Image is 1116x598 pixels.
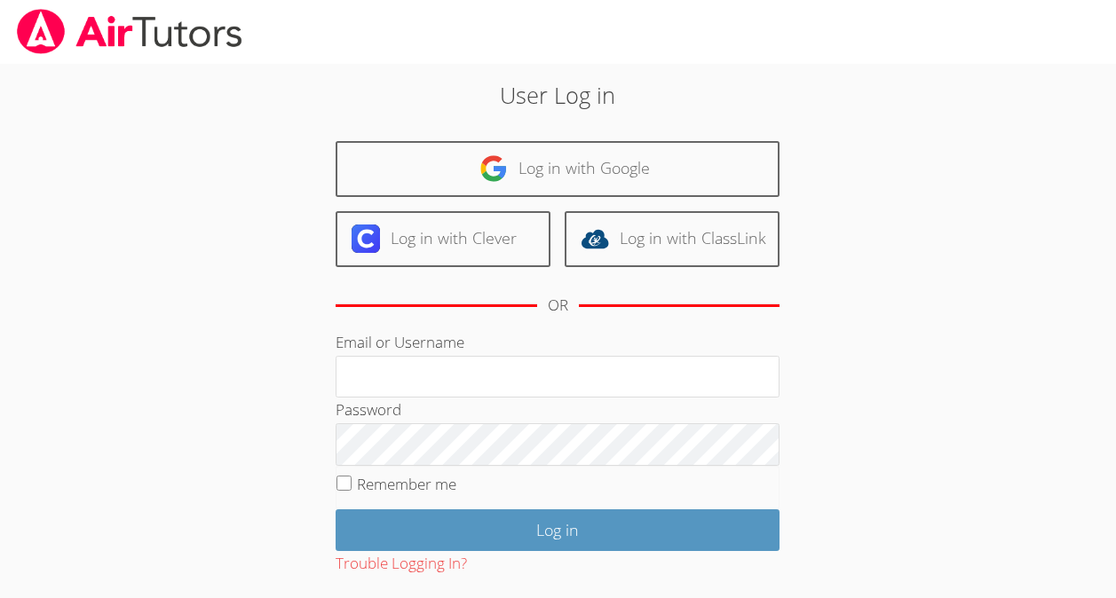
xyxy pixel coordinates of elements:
a: Log in with Google [336,141,780,197]
input: Log in [336,509,780,551]
a: Log in with Clever [336,211,550,267]
label: Email or Username [336,332,464,352]
img: classlink-logo-d6bb404cc1216ec64c9a2012d9dc4662098be43eaf13dc465df04b49fa7ab582.svg [581,224,609,253]
img: google-logo-50288ca7cdecda66e5e0955fdab243c47b7ad437acaf1139b6f446037453330a.svg [479,154,508,183]
label: Remember me [357,474,456,494]
h2: User Log in [257,78,859,112]
button: Trouble Logging In? [336,551,467,577]
img: airtutors_banner-c4298cdbf04f3fff15de1276eac7730deb9818008684d7c2e4769d2f7ddbe033.png [15,9,244,54]
img: clever-logo-6eab21bc6e7a338710f1a6ff85c0baf02591cd810cc4098c63d3a4b26e2feb20.svg [352,224,380,253]
label: Password [336,399,401,420]
div: OR [548,293,568,319]
a: Log in with ClassLink [565,211,780,267]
